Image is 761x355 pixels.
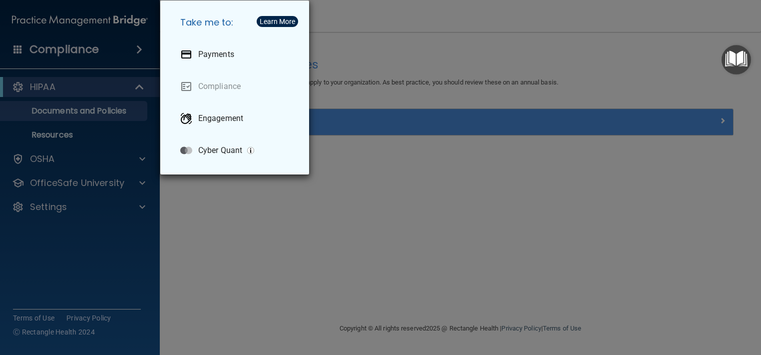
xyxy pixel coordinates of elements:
[198,49,234,59] p: Payments
[198,145,242,155] p: Cyber Quant
[172,40,301,68] a: Payments
[172,136,301,164] a: Cyber Quant
[198,113,243,123] p: Engagement
[172,72,301,100] a: Compliance
[257,16,298,27] button: Learn More
[260,18,295,25] div: Learn More
[589,299,749,339] iframe: Drift Widget Chat Controller
[172,8,301,36] h5: Take me to:
[172,104,301,132] a: Engagement
[722,45,751,74] button: Open Resource Center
